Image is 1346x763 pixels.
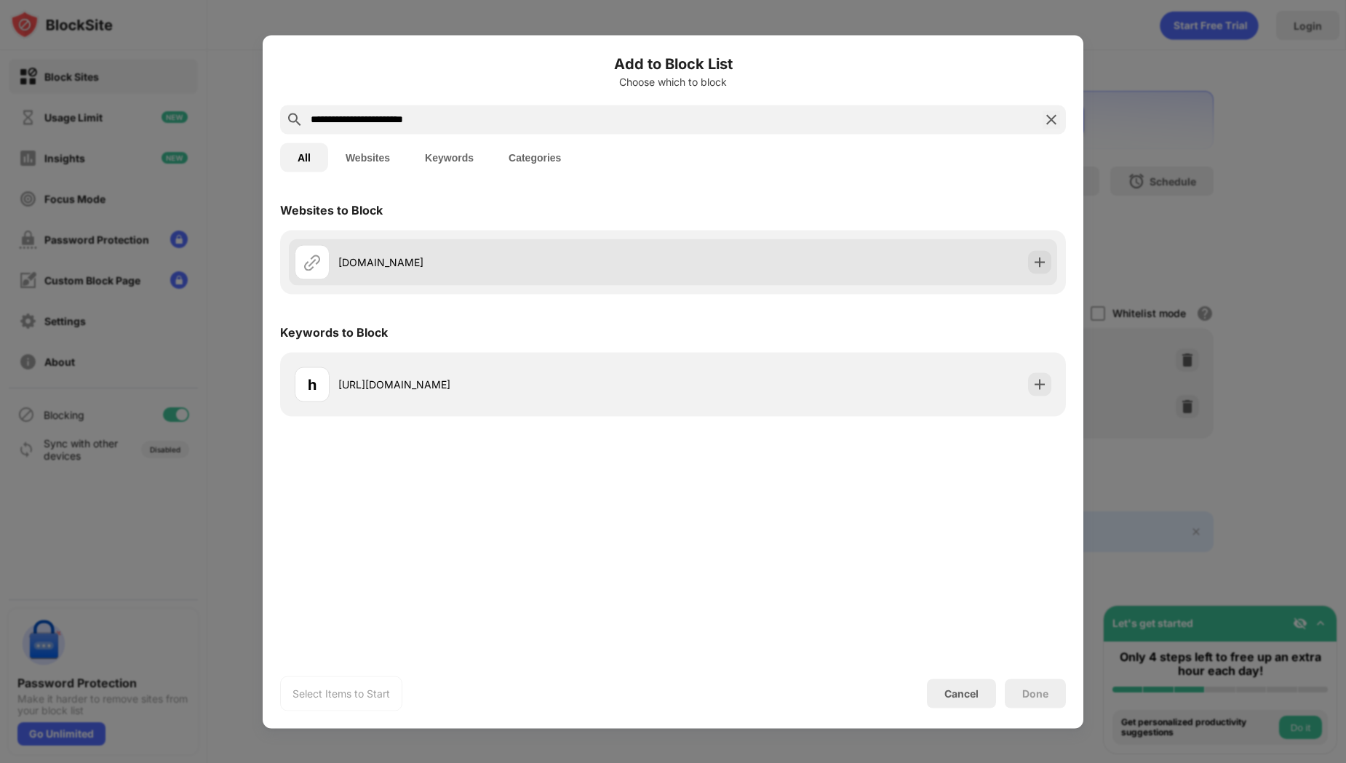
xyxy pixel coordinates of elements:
[280,324,388,339] div: Keywords to Block
[280,52,1066,74] h6: Add to Block List
[280,143,328,172] button: All
[280,76,1066,87] div: Choose which to block
[944,687,979,700] div: Cancel
[407,143,491,172] button: Keywords
[328,143,407,172] button: Websites
[286,111,303,128] img: search.svg
[491,143,578,172] button: Categories
[1043,111,1060,128] img: search-close
[292,686,390,700] div: Select Items to Start
[280,202,383,217] div: Websites to Block
[1022,687,1048,699] div: Done
[338,255,673,270] div: [DOMAIN_NAME]
[338,377,673,392] div: [URL][DOMAIN_NAME]
[303,253,321,271] img: url.svg
[308,373,316,395] div: h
